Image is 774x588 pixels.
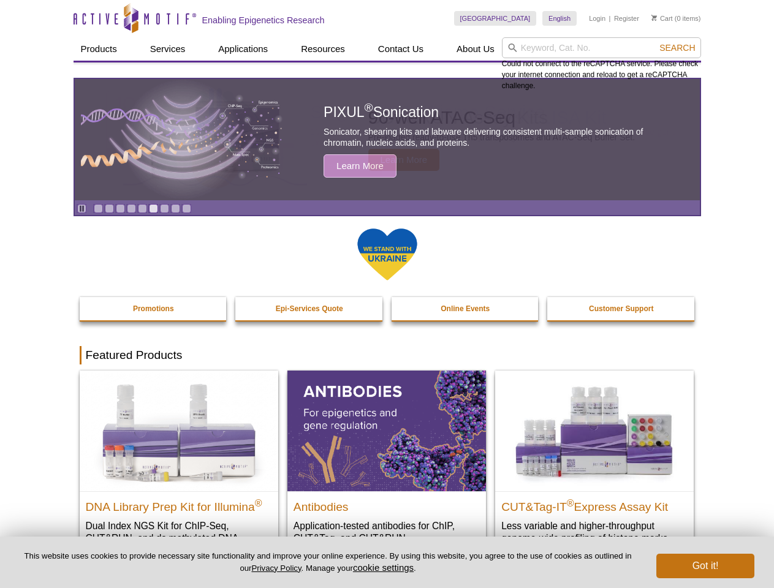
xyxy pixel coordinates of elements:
p: Sonicator, shearing kits and labware delivering consistent multi-sample sonication of chromatin, ... [324,126,672,148]
sup: ® [567,497,574,508]
img: DNA Library Prep Kit for Illumina [80,371,278,491]
h2: DNA Library Prep Kit for Illumina [86,495,272,513]
sup: ® [365,102,373,115]
a: Contact Us [371,37,431,61]
span: Learn More [324,154,396,178]
span: PIXUL Sonication [324,104,439,120]
button: Search [656,42,699,53]
a: Epi-Services Quote [235,297,384,320]
h2: Antibodies [294,495,480,513]
strong: Epi-Services Quote [276,304,343,313]
a: Go to slide 3 [116,204,125,213]
a: Customer Support [547,297,696,320]
strong: Online Events [441,304,490,313]
a: Resources [294,37,352,61]
article: PIXUL Sonication [75,79,700,200]
img: PIXUL sonication [81,78,283,201]
a: About Us [449,37,502,61]
img: CUT&Tag-IT® Express Assay Kit [495,371,694,491]
a: Go to slide 9 [182,204,191,213]
p: This website uses cookies to provide necessary site functionality and improve your online experie... [20,551,636,574]
a: Toggle autoplay [77,204,86,213]
a: Promotions [80,297,228,320]
a: Online Events [392,297,540,320]
img: All Antibodies [287,371,486,491]
p: Dual Index NGS Kit for ChIP-Seq, CUT&RUN, and ds methylated DNA assays. [86,519,272,557]
a: Services [143,37,193,61]
img: We Stand With Ukraine [357,227,418,282]
a: Products [74,37,124,61]
a: English [542,11,577,26]
p: Application-tested antibodies for ChIP, CUT&Tag, and CUT&RUN. [294,519,480,545]
a: Register [614,14,639,23]
a: Go to slide 8 [171,204,180,213]
a: Go to slide 7 [160,204,169,213]
a: Go to slide 1 [94,204,103,213]
a: All Antibodies Antibodies Application-tested antibodies for ChIP, CUT&Tag, and CUT&RUN. [287,371,486,556]
a: PIXUL sonication PIXUL®Sonication Sonicator, shearing kits and labware delivering consistent mult... [75,79,700,200]
a: Go to slide 6 [149,204,158,213]
a: Cart [651,14,673,23]
p: Less variable and higher-throughput genome-wide profiling of histone marks​. [501,519,688,545]
h2: Featured Products [80,346,695,364]
sup: ® [255,497,262,508]
li: (0 items) [651,11,701,26]
button: Got it! [656,554,754,578]
img: Your Cart [651,15,657,21]
a: Go to slide 5 [138,204,147,213]
a: DNA Library Prep Kit for Illumina DNA Library Prep Kit for Illumina® Dual Index NGS Kit for ChIP-... [80,371,278,568]
a: Privacy Policy [251,563,301,573]
h2: CUT&Tag-IT Express Assay Kit [501,495,688,513]
input: Keyword, Cat. No. [502,37,701,58]
button: cookie settings [353,562,414,573]
span: Search [659,43,695,53]
h2: Enabling Epigenetics Research [202,15,325,26]
a: Applications [211,37,275,61]
div: Could not connect to the reCAPTCHA service. Please check your internet connection and reload to g... [502,37,701,91]
li: | [609,11,611,26]
a: Go to slide 4 [127,204,136,213]
a: Login [589,14,605,23]
strong: Customer Support [589,304,653,313]
a: [GEOGRAPHIC_DATA] [454,11,537,26]
strong: Promotions [133,304,174,313]
a: CUT&Tag-IT® Express Assay Kit CUT&Tag-IT®Express Assay Kit Less variable and higher-throughput ge... [495,371,694,556]
a: Go to slide 2 [105,204,114,213]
